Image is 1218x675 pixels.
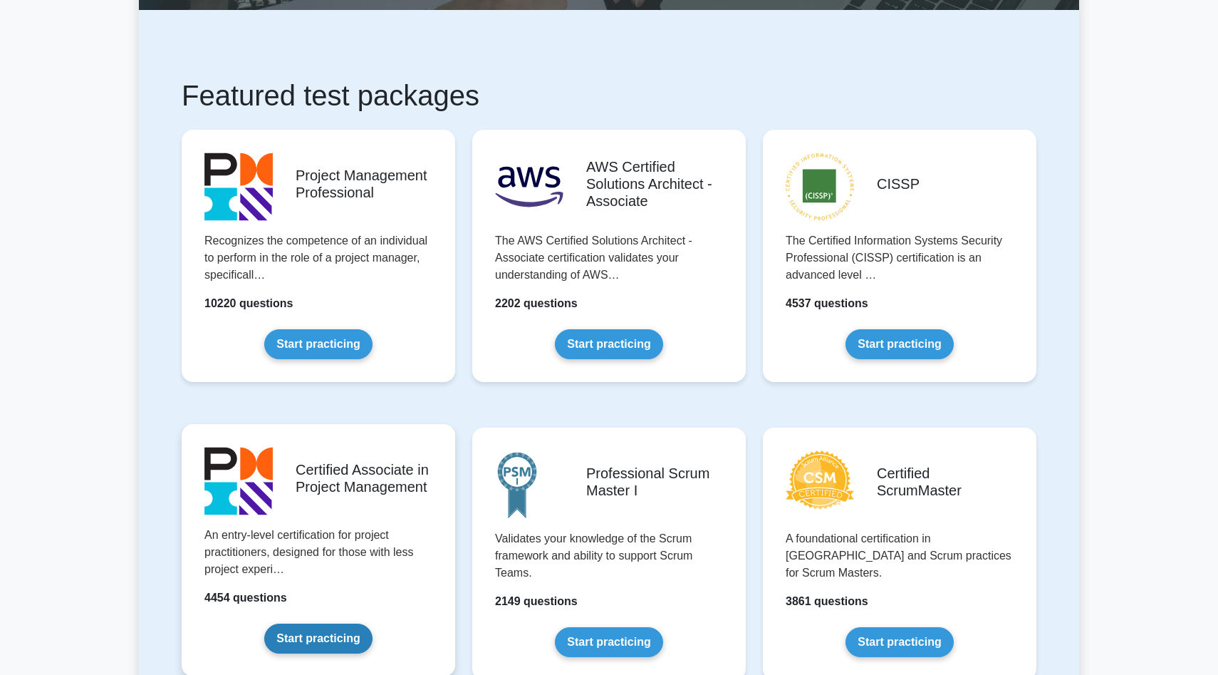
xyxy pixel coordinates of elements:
[182,78,1036,113] h1: Featured test packages
[555,627,662,657] a: Start practicing
[264,329,372,359] a: Start practicing
[555,329,662,359] a: Start practicing
[845,329,953,359] a: Start practicing
[845,627,953,657] a: Start practicing
[264,624,372,654] a: Start practicing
